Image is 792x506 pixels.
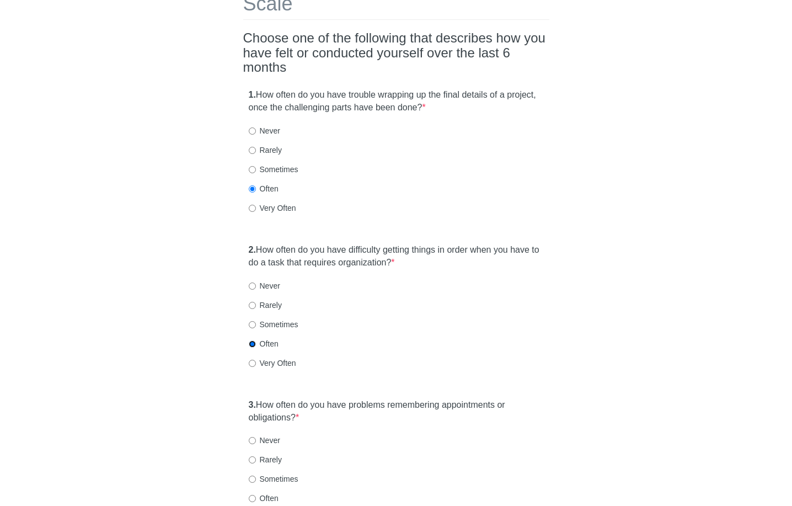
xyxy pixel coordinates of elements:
input: Very Often [249,360,256,367]
input: Never [249,127,256,135]
label: Rarely [249,300,282,311]
label: Rarely [249,145,282,156]
label: How often do you have problems remembering appointments or obligations? [249,399,544,424]
input: Often [249,340,256,348]
input: Sometimes [249,476,256,483]
label: Rarely [249,454,282,465]
input: Sometimes [249,321,256,328]
label: Often [249,183,279,194]
label: Never [249,435,280,446]
h2: Choose one of the following that describes how you have felt or conducted yourself over the last ... [243,31,549,74]
strong: 1. [249,90,256,99]
input: Often [249,495,256,502]
input: Never [249,283,256,290]
label: Often [249,493,279,504]
label: Very Often [249,358,296,369]
label: How often do you have difficulty getting things in order when you have to do a task that requires... [249,244,544,269]
label: Never [249,125,280,136]
label: Sometimes [249,164,298,175]
input: Rarely [249,456,256,464]
input: Sometimes [249,166,256,173]
input: Rarely [249,302,256,309]
label: Sometimes [249,473,298,484]
input: Never [249,437,256,444]
input: Rarely [249,147,256,154]
label: Sometimes [249,319,298,330]
label: Very Often [249,203,296,214]
strong: 3. [249,400,256,409]
strong: 2. [249,245,256,254]
label: How often do you have trouble wrapping up the final details of a project, once the challenging pa... [249,89,544,114]
input: Often [249,185,256,193]
input: Very Often [249,205,256,212]
label: Often [249,338,279,349]
label: Never [249,280,280,291]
